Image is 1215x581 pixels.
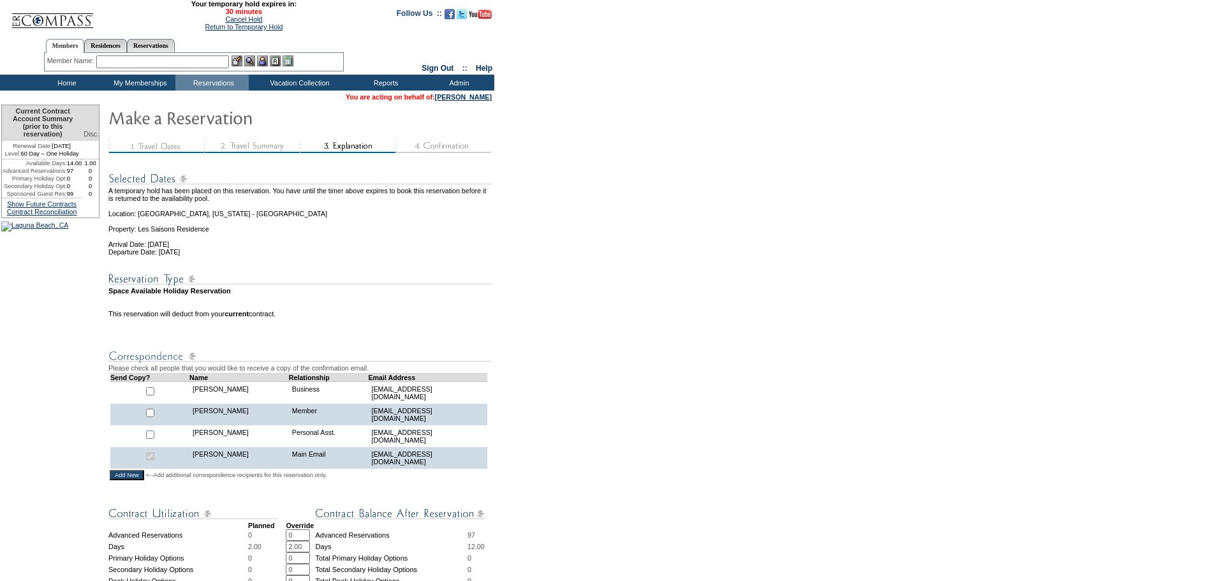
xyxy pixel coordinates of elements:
[249,75,348,91] td: Vacation Collection
[11,3,94,29] img: Compass Home
[189,425,289,447] td: [PERSON_NAME]
[289,425,369,447] td: Personal Asst.
[110,470,144,480] input: Add New
[289,381,369,404] td: Business
[422,64,453,73] a: Sign Out
[82,175,99,182] td: 0
[46,39,85,53] a: Members
[445,13,455,20] a: Become our fan on Facebook
[110,373,190,381] td: Send Copy?
[108,529,248,541] td: Advanced Reservations
[108,364,369,372] span: Please check all people that you would like to receive a copy of the confirmation email.
[248,554,252,562] span: 0
[225,310,249,318] b: current
[2,167,67,175] td: Advanced Reservations:
[67,175,82,182] td: 0
[13,142,52,150] span: Renewal Date:
[289,447,369,469] td: Main Email
[84,130,99,138] span: Disc.
[2,105,82,141] td: Current Contract Account Summary (prior to this reservation)
[368,373,487,381] td: Email Address
[67,190,82,198] td: 99
[257,55,268,66] img: Impersonate
[469,10,492,19] img: Subscribe to our YouTube Channel
[397,8,442,23] td: Follow Us ::
[108,564,248,575] td: Secondary Holiday Options
[270,55,281,66] img: Reservations
[108,248,493,256] td: Departure Date: [DATE]
[67,167,82,175] td: 97
[468,566,471,573] span: 0
[82,159,99,167] td: 1.00
[82,167,99,175] td: 0
[7,208,77,216] a: Contract Reconciliation
[108,310,493,318] td: This reservation will deduct from your contract.
[315,541,468,552] td: Days
[108,171,491,187] img: Reservation Dates
[468,554,471,562] span: 0
[435,93,492,101] a: [PERSON_NAME]
[468,531,475,539] span: 97
[476,64,492,73] a: Help
[2,190,67,198] td: Sponsored Guest Res:
[2,141,82,150] td: [DATE]
[108,105,364,130] img: Make Reservation
[2,150,82,159] td: 60 Day – One Holiday
[395,140,491,153] img: step4_state1.gif
[67,182,82,190] td: 0
[47,55,96,66] div: Member Name:
[7,200,77,208] a: Show Future Contracts
[146,471,327,479] span: <--Add additional correspondence recipients for this reservation only.
[368,425,487,447] td: [EMAIL_ADDRESS][DOMAIN_NAME]
[204,140,300,153] img: step2_state3.gif
[462,64,468,73] span: ::
[457,13,467,20] a: Follow us on Twitter
[315,529,468,541] td: Advanced Reservations
[67,159,82,167] td: 14.00
[368,381,487,404] td: [EMAIL_ADDRESS][DOMAIN_NAME]
[244,55,255,66] img: View
[189,373,289,381] td: Name
[469,13,492,20] a: Subscribe to our YouTube Channel
[189,381,289,404] td: [PERSON_NAME]
[315,552,468,564] td: Total Primary Holiday Options
[108,271,491,287] img: Reservation Type
[421,75,494,91] td: Admin
[300,140,395,153] img: step3_state2.gif
[102,75,175,91] td: My Memberships
[445,9,455,19] img: Become our fan on Facebook
[175,75,249,91] td: Reservations
[108,217,493,233] td: Property: Les Saisons Residence
[283,55,293,66] img: b_calculator.gif
[100,8,387,15] span: 30 minutes
[108,233,493,248] td: Arrival Date: [DATE]
[189,404,289,425] td: [PERSON_NAME]
[108,187,493,202] td: A temporary hold has been placed on this reservation. You have until the timer above expires to b...
[346,93,492,101] span: You are acting on behalf of:
[205,23,283,31] a: Return to Temporary Hold
[108,506,277,522] img: Contract Utilization
[29,75,102,91] td: Home
[189,447,289,469] td: [PERSON_NAME]
[232,55,242,66] img: b_edit.gif
[368,404,487,425] td: [EMAIL_ADDRESS][DOMAIN_NAME]
[248,543,261,550] span: 2.00
[108,541,248,552] td: Days
[248,566,252,573] span: 0
[2,159,67,167] td: Available Days:
[286,522,314,529] strong: Override
[368,447,487,469] td: [EMAIL_ADDRESS][DOMAIN_NAME]
[1,221,68,232] img: Laguna Beach, CA
[248,531,252,539] span: 0
[127,39,175,52] a: Reservations
[468,543,485,550] span: 12.00
[315,564,468,575] td: Total Secondary Holiday Options
[2,182,67,190] td: Secondary Holiday Opt:
[82,182,99,190] td: 0
[108,202,493,217] td: Location: [GEOGRAPHIC_DATA], [US_STATE] - [GEOGRAPHIC_DATA]
[108,287,493,295] td: Space Available Holiday Reservation
[82,190,99,198] td: 0
[108,552,248,564] td: Primary Holiday Options
[5,150,21,158] span: Level:
[289,373,369,381] td: Relationship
